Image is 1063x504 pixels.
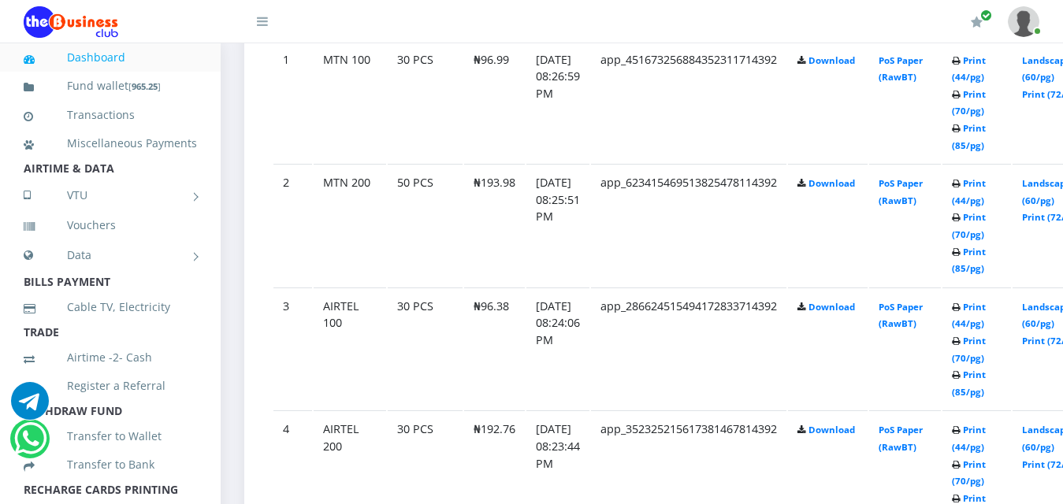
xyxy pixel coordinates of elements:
[24,235,197,275] a: Data
[464,164,525,286] td: ₦193.98
[14,432,46,458] a: Chat for support
[591,41,786,163] td: app_451673256884352311714392
[879,177,923,206] a: PoS Paper (RawBT)
[526,41,589,163] td: [DATE] 08:26:59 PM
[879,301,923,330] a: PoS Paper (RawBT)
[314,41,386,163] td: MTN 100
[952,211,986,240] a: Print (70/pg)
[808,54,855,66] a: Download
[952,424,986,453] a: Print (44/pg)
[388,287,463,409] td: 30 PCS
[24,176,197,215] a: VTU
[952,122,986,151] a: Print (85/pg)
[464,41,525,163] td: ₦96.99
[808,177,855,189] a: Download
[808,301,855,313] a: Download
[952,458,986,487] a: Print (70/pg)
[464,287,525,409] td: ₦96.38
[388,41,463,163] td: 30 PCS
[24,418,197,454] a: Transfer to Wallet
[314,164,386,286] td: MTN 200
[24,97,197,133] a: Transactions
[273,164,312,286] td: 2
[952,177,986,206] a: Print (44/pg)
[273,287,312,409] td: 3
[591,287,786,409] td: app_286624515494172833714392
[24,339,197,376] a: Airtime -2- Cash
[952,54,986,83] a: Print (44/pg)
[11,394,49,420] a: Chat for support
[952,246,986,275] a: Print (85/pg)
[879,424,923,453] a: PoS Paper (RawBT)
[24,6,118,38] img: Logo
[591,164,786,286] td: app_623415469513825478114392
[952,301,986,330] a: Print (44/pg)
[526,164,589,286] td: [DATE] 08:25:51 PM
[24,447,197,483] a: Transfer to Bank
[879,54,923,83] a: PoS Paper (RawBT)
[24,39,197,76] a: Dashboard
[24,68,197,105] a: Fund wallet[965.25]
[24,289,197,325] a: Cable TV, Electricity
[1008,6,1039,37] img: User
[526,287,589,409] td: [DATE] 08:24:06 PM
[980,9,992,21] span: Renew/Upgrade Subscription
[971,16,983,28] i: Renew/Upgrade Subscription
[388,164,463,286] td: 50 PCS
[132,80,158,92] b: 965.25
[314,287,386,409] td: AIRTEL 100
[952,335,986,364] a: Print (70/pg)
[952,369,986,398] a: Print (85/pg)
[24,125,197,161] a: Miscellaneous Payments
[273,41,312,163] td: 1
[128,80,161,92] small: [ ]
[808,424,855,435] a: Download
[24,368,197,404] a: Register a Referral
[24,207,197,243] a: Vouchers
[952,88,986,117] a: Print (70/pg)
